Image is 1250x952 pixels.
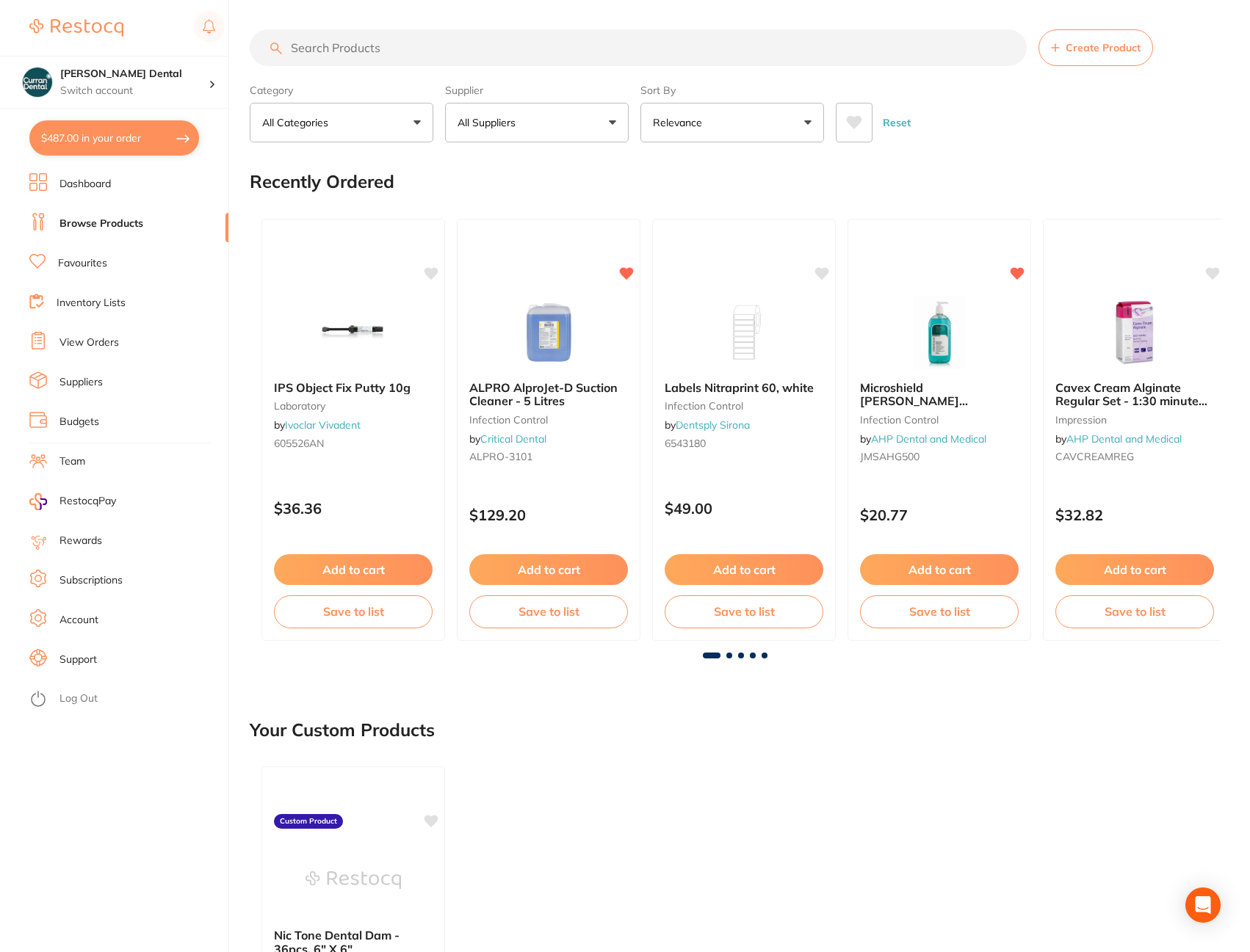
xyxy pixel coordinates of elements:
button: Add to cart [665,554,823,585]
span: by [469,432,546,446]
b: Labels Nitraprint 60, white [665,381,823,394]
h4: Curran Dental [60,67,209,81]
span: by [1055,432,1182,446]
a: Team [59,454,85,469]
img: Curran Dental [23,68,52,97]
button: All Suppliers [445,103,629,142]
p: All Categories [262,115,334,130]
button: Add to cart [1055,554,1214,585]
label: Sort By [640,84,824,97]
a: Budgets [59,415,99,429]
a: Inventory Lists [57,296,126,310]
small: 6543180 [665,437,823,449]
img: Cavex Cream Alginate Regular Set - 1:30 minute set time [1087,296,1182,369]
button: Save to list [274,595,433,628]
small: laboratory [274,400,433,412]
p: $129.20 [469,506,628,523]
button: Reset [878,103,915,142]
b: IPS Object Fix Putty 10g [274,381,433,394]
img: ALPRO AlproJet-D Suction Cleaner - 5 Litres [501,296,596,369]
a: Browse Products [59,217,143,231]
span: RestocqPay [59,494,116,509]
p: $49.00 [665,500,823,517]
p: $20.77 [860,506,1019,523]
img: IPS Object Fix Putty 10g [306,296,401,369]
span: Create Product [1066,42,1141,54]
small: JMSAHG500 [860,451,1019,462]
small: infection control [469,414,628,426]
a: Restocq Logo [29,11,123,45]
label: Supplier [445,84,629,97]
small: infection control [860,414,1019,426]
span: by [860,432,986,446]
button: Log Out [29,688,224,711]
p: Switch account [60,84,209,98]
input: Search Products [250,29,1027,66]
span: by [274,418,361,432]
b: Microshield Blue Angel Antimicrobial Hand Gel [860,381,1019,408]
button: Add to cart [860,554,1019,585]
button: $487.00 in your order [29,120,199,156]
a: Favourites [58,256,107,271]
a: Rewards [59,534,102,548]
span: by [665,418,750,432]
button: Save to list [469,595,628,628]
button: Add to cart [274,554,433,585]
a: Support [59,653,97,667]
img: Nic Tone Dental Dam - 36pcs. 6" X 6" [306,843,401,917]
a: RestocqPay [29,493,116,510]
img: Restocq Logo [29,19,123,37]
a: AHP Dental and Medical [1066,432,1182,446]
label: Custom Product [274,814,343,829]
a: Dentsply Sirona [676,418,750,432]
small: CAVCREAMREG [1055,451,1214,462]
p: All Suppliers [458,115,521,130]
button: Save to list [665,595,823,628]
div: Open Intercom Messenger [1185,887,1221,923]
a: View Orders [59,335,119,350]
button: Create Product [1038,29,1153,66]
button: Add to cart [469,554,628,585]
h2: Recently Ordered [250,172,394,192]
p: $36.36 [274,500,433,517]
b: Cavex Cream Alginate Regular Set - 1:30 minute set time [1055,381,1214,408]
a: Suppliers [59,375,103,390]
b: ALPRO AlproJet-D Suction Cleaner - 5 Litres [469,381,628,408]
button: Save to list [860,595,1019,628]
button: Relevance [640,103,824,142]
img: Microshield Blue Angel Antimicrobial Hand Gel [892,296,987,369]
small: ALPRO-3101 [469,451,628,462]
img: RestocqPay [29,493,47,510]
a: Critical Dental [480,432,546,446]
a: Dashboard [59,177,111,192]
a: Ivoclar Vivadent [285,418,361,432]
a: Account [59,613,98,628]
p: $32.82 [1055,506,1214,523]
label: Category [250,84,433,97]
img: Labels Nitraprint 60, white [696,296,792,369]
small: impression [1055,414,1214,426]
h2: Your Custom Products [250,720,435,741]
a: Subscriptions [59,573,123,588]
small: 605526AN [274,437,433,449]
a: AHP Dental and Medical [871,432,986,446]
small: infection control [665,400,823,412]
a: Log Out [59,691,98,706]
button: All Categories [250,103,433,142]
button: Save to list [1055,595,1214,628]
p: Relevance [653,115,708,130]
